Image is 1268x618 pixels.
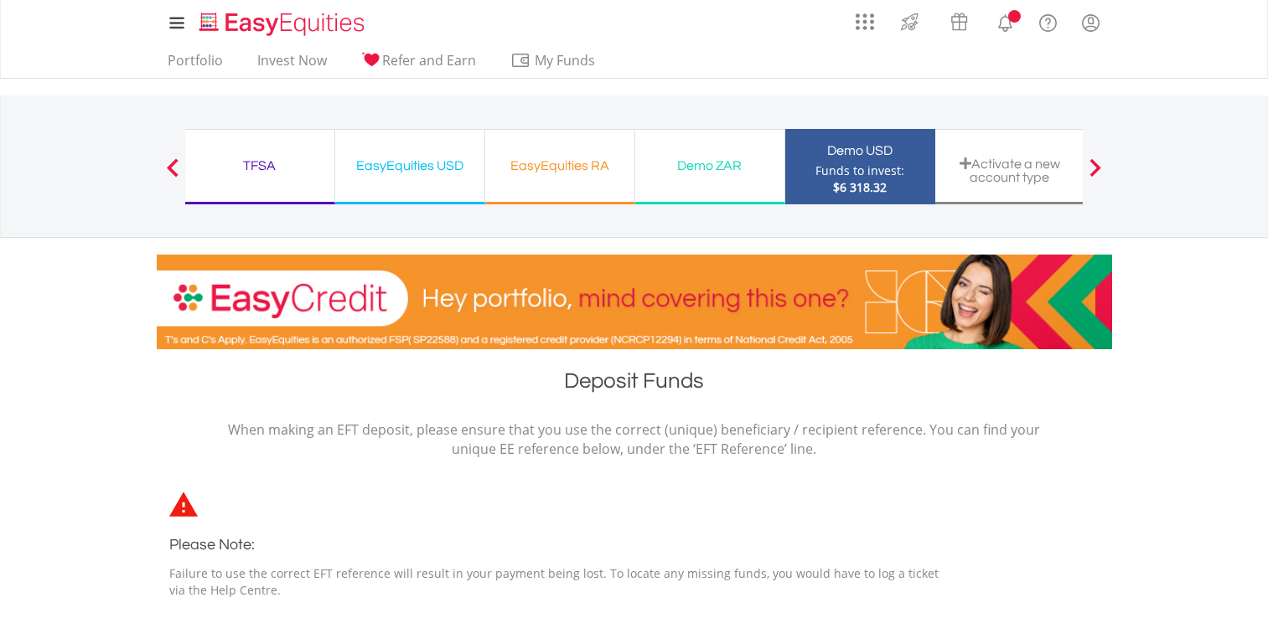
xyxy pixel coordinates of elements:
div: Activate a new account type [945,157,1074,184]
p: Failure to use the correct EFT reference will result in your payment being lost. To locate any mi... [169,565,957,599]
button: Previous [156,167,189,183]
a: Notifications [984,4,1027,38]
h3: Please Note: [169,533,957,557]
div: EasyEquities USD [345,154,474,178]
span: Refer and Earn [382,51,476,70]
img: EasyEquities_Logo.png [196,10,371,38]
a: Vouchers [934,4,984,35]
button: Next [1079,167,1112,183]
p: When making an EFT deposit, please ensure that you use the correct (unique) beneficiary / recipie... [228,420,1041,459]
img: grid-menu-icon.svg [856,13,874,31]
h1: Deposit Funds [157,366,1112,404]
div: Demo USD [795,139,925,162]
img: vouchers-v2.svg [945,8,973,35]
a: Portfolio [161,52,230,78]
a: Refer and Earn [355,52,483,78]
img: statements-icon-error-satrix.svg [169,492,198,517]
a: Invest Now [251,52,334,78]
img: EasyCredit Promotion Banner [157,255,1112,349]
a: My Profile [1069,4,1112,41]
div: Funds to invest: [815,162,904,179]
a: FAQ's and Support [1027,4,1069,38]
span: My Funds [510,49,620,71]
a: AppsGrid [845,4,885,31]
span: $6 318.32 [833,179,887,195]
div: Demo ZAR [645,154,774,178]
div: TFSA [195,154,324,178]
a: Home page [193,4,371,38]
div: EasyEquities RA [495,154,624,178]
img: thrive-v2.svg [896,8,924,35]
